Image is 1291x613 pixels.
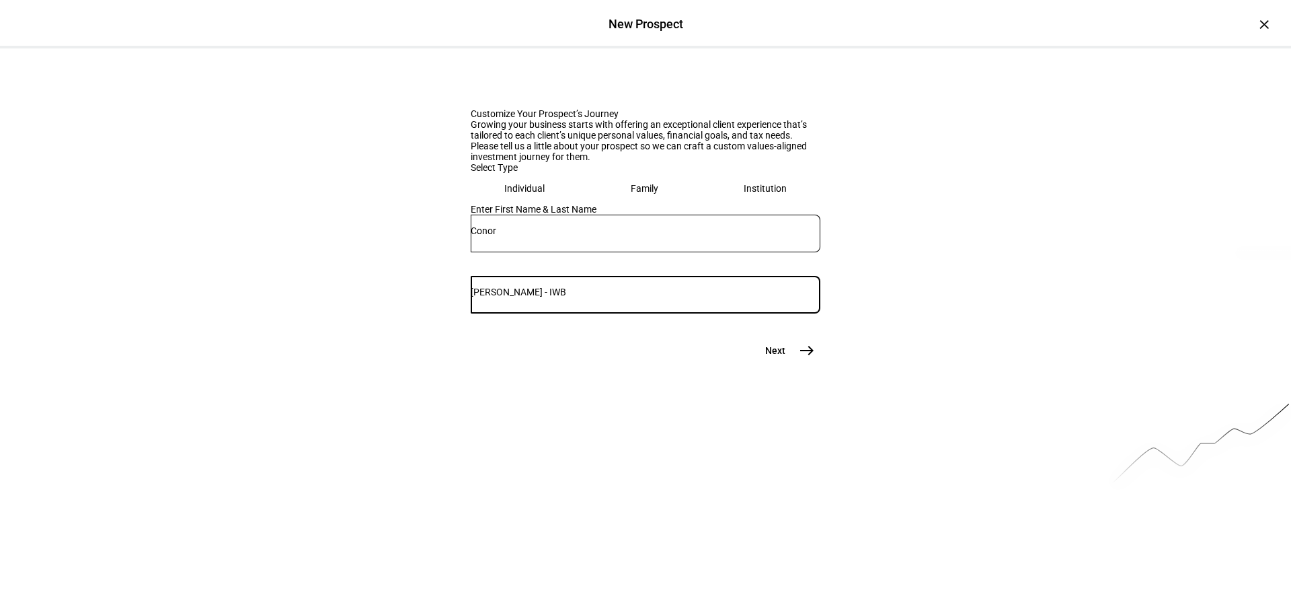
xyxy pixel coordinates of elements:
[1253,13,1275,35] div: ×
[471,204,820,215] div: Enter First Name & Last Name
[749,337,820,364] button: Next
[471,119,820,141] div: Growing your business starts with offering an exceptional client experience that’s tailored to ea...
[799,342,815,359] mat-icon: east
[631,183,658,194] div: Family
[471,108,820,119] div: Customize Your Prospect’s Journey
[744,183,787,194] div: Institution
[471,287,820,297] input: Last Name
[471,141,820,162] div: Please tell us a little about your prospect so we can craft a custom values-aligned investment jo...
[765,344,785,357] span: Next
[504,183,545,194] div: Individual
[471,162,820,173] div: Select Type
[471,225,820,236] input: First Name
